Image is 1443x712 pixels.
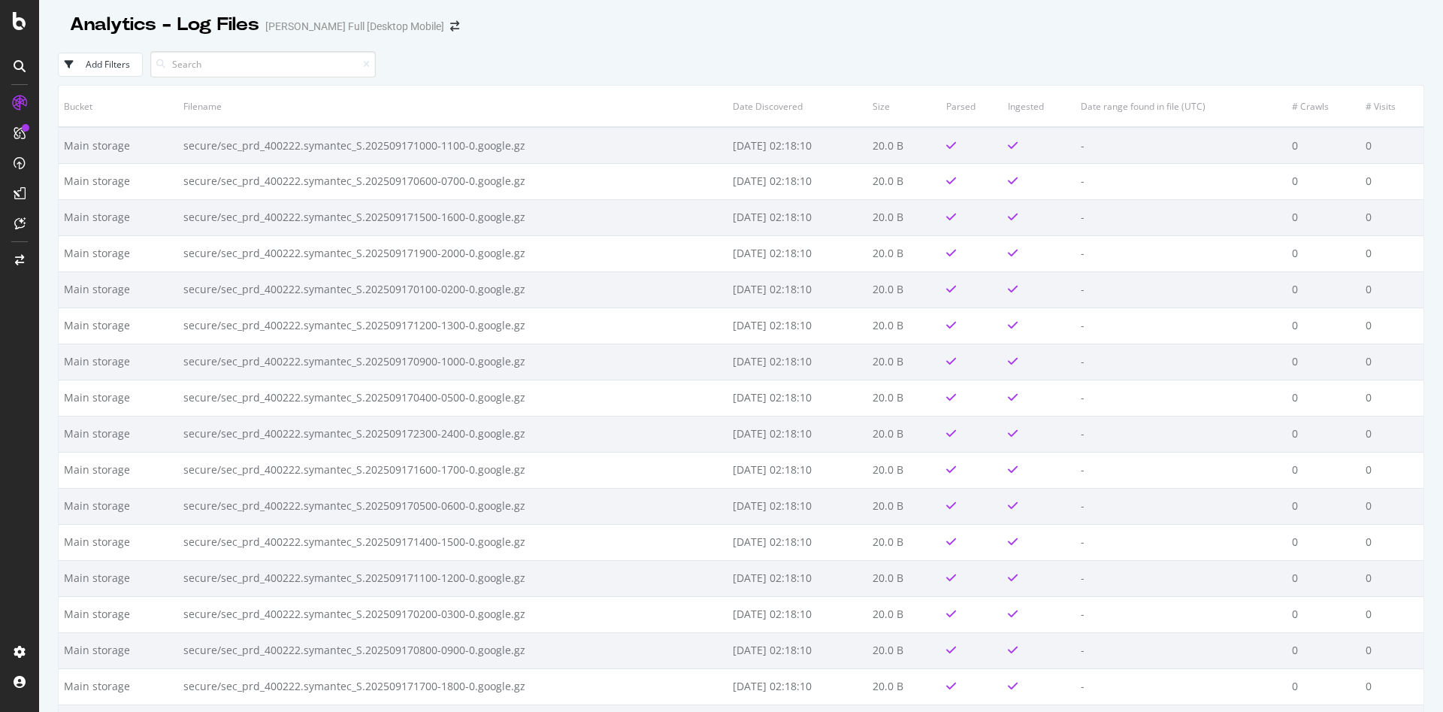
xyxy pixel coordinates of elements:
[728,86,867,127] th: Date Discovered
[178,632,728,668] td: secure/sec_prd_400222.symantec_S.202509170800-0900-0.google.gz
[59,632,178,668] td: Main storage
[178,380,728,416] td: secure/sec_prd_400222.symantec_S.202509170400-0500-0.google.gz
[728,668,867,704] td: [DATE] 02:18:10
[178,452,728,488] td: secure/sec_prd_400222.symantec_S.202509171600-1700-0.google.gz
[867,86,941,127] th: Size
[1075,632,1287,668] td: -
[728,344,867,380] td: [DATE] 02:18:10
[728,416,867,452] td: [DATE] 02:18:10
[178,235,728,271] td: secure/sec_prd_400222.symantec_S.202509171900-2000-0.google.gz
[867,380,941,416] td: 20.0 B
[728,560,867,596] td: [DATE] 02:18:10
[867,308,941,344] td: 20.0 B
[1287,488,1360,524] td: 0
[1287,344,1360,380] td: 0
[728,380,867,416] td: [DATE] 02:18:10
[1360,632,1423,668] td: 0
[178,560,728,596] td: secure/sec_prd_400222.symantec_S.202509171100-1200-0.google.gz
[150,51,376,77] input: Search
[59,416,178,452] td: Main storage
[728,524,867,560] td: [DATE] 02:18:10
[178,127,728,163] td: secure/sec_prd_400222.symantec_S.202509171000-1100-0.google.gz
[1360,344,1423,380] td: 0
[1075,380,1287,416] td: -
[1360,199,1423,235] td: 0
[178,271,728,308] td: secure/sec_prd_400222.symantec_S.202509170100-0200-0.google.gz
[728,308,867,344] td: [DATE] 02:18:10
[867,452,941,488] td: 20.0 B
[1360,488,1423,524] td: 0
[1287,560,1360,596] td: 0
[1075,524,1287,560] td: -
[58,53,143,77] button: Add Filters
[1075,127,1287,163] td: -
[59,524,178,560] td: Main storage
[867,235,941,271] td: 20.0 B
[728,163,867,199] td: [DATE] 02:18:10
[59,163,178,199] td: Main storage
[59,488,178,524] td: Main storage
[728,596,867,632] td: [DATE] 02:18:10
[941,86,1003,127] th: Parsed
[1075,452,1287,488] td: -
[1287,452,1360,488] td: 0
[265,19,444,34] div: [PERSON_NAME] Full [Desktop Mobile]
[1075,488,1287,524] td: -
[728,488,867,524] td: [DATE] 02:18:10
[1360,416,1423,452] td: 0
[59,560,178,596] td: Main storage
[1075,271,1287,308] td: -
[1287,632,1360,668] td: 0
[59,235,178,271] td: Main storage
[867,488,941,524] td: 20.0 B
[1075,199,1287,235] td: -
[1075,668,1287,704] td: -
[59,308,178,344] td: Main storage
[59,344,178,380] td: Main storage
[867,668,941,704] td: 20.0 B
[59,380,178,416] td: Main storage
[1287,235,1360,271] td: 0
[867,344,941,380] td: 20.0 B
[59,127,178,163] td: Main storage
[867,596,941,632] td: 20.0 B
[178,668,728,704] td: secure/sec_prd_400222.symantec_S.202509171700-1800-0.google.gz
[728,632,867,668] td: [DATE] 02:18:10
[178,416,728,452] td: secure/sec_prd_400222.symantec_S.202509172300-2400-0.google.gz
[178,86,728,127] th: Filename
[1360,668,1423,704] td: 0
[178,308,728,344] td: secure/sec_prd_400222.symantec_S.202509171200-1300-0.google.gz
[1003,86,1075,127] th: Ingested
[867,524,941,560] td: 20.0 B
[1360,308,1423,344] td: 0
[1075,416,1287,452] td: -
[59,271,178,308] td: Main storage
[1287,127,1360,163] td: 0
[728,127,867,163] td: [DATE] 02:18:10
[1075,596,1287,632] td: -
[728,452,867,488] td: [DATE] 02:18:10
[867,416,941,452] td: 20.0 B
[867,127,941,163] td: 20.0 B
[1287,668,1360,704] td: 0
[1360,380,1423,416] td: 0
[1360,163,1423,199] td: 0
[59,668,178,704] td: Main storage
[1360,524,1423,560] td: 0
[1075,163,1287,199] td: -
[867,199,941,235] td: 20.0 B
[178,524,728,560] td: secure/sec_prd_400222.symantec_S.202509171400-1500-0.google.gz
[1075,560,1287,596] td: -
[1075,308,1287,344] td: -
[1287,271,1360,308] td: 0
[59,86,178,127] th: Bucket
[59,596,178,632] td: Main storage
[867,632,941,668] td: 20.0 B
[728,235,867,271] td: [DATE] 02:18:10
[728,271,867,308] td: [DATE] 02:18:10
[1360,235,1423,271] td: 0
[1360,86,1423,127] th: # Visits
[70,12,259,38] div: Analytics - Log Files
[1287,524,1360,560] td: 0
[59,452,178,488] td: Main storage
